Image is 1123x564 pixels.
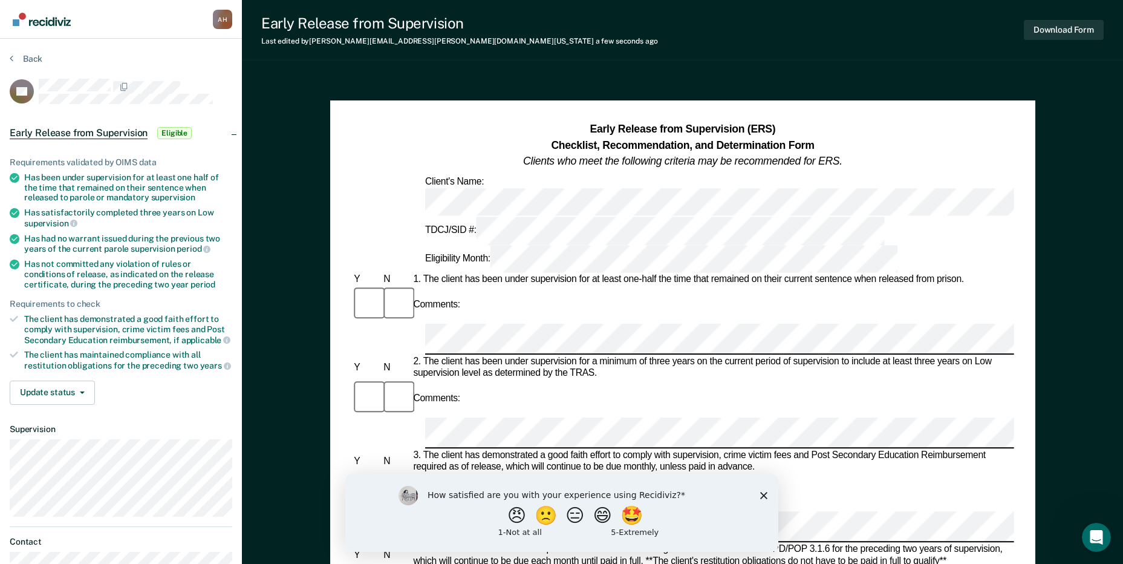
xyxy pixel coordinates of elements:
div: Requirements to check [10,299,232,309]
div: Y [351,362,381,374]
button: Back [10,53,42,64]
div: TDCJ/SID #: [423,217,887,245]
div: N [381,274,411,286]
div: Has satisfactorily completed three years on Low [24,208,232,228]
iframe: Survey by Kim from Recidiviz [345,474,778,552]
span: supervision [24,218,77,228]
div: Y [351,456,381,468]
div: The client has demonstrated a good faith effort to comply with supervision, crime victim fees and... [24,314,232,345]
span: supervision [151,192,195,202]
div: Has had no warrant issued during the previous two years of the current parole supervision [24,234,232,254]
dt: Supervision [10,424,232,434]
div: Comments: [411,393,462,405]
button: Profile dropdown button [213,10,232,29]
span: Eligible [157,127,192,139]
div: 3. The client has demonstrated a good faith effort to comply with supervision, crime victim fees ... [411,450,1014,473]
div: The client has maintained compliance with all restitution obligations for the preceding two [24,350,232,370]
div: Has not committed any violation of rules or conditions of release, as indicated on the release ce... [24,259,232,289]
span: period [190,280,215,289]
div: Eligibility Month: [423,245,900,273]
em: Clients who meet the following criteria may be recommended for ERS. [523,155,842,167]
iframe: Intercom live chat [1082,523,1111,552]
span: a few seconds ago [596,37,658,45]
span: applicable [181,335,230,345]
strong: Early Release from Supervision (ERS) [590,123,775,135]
div: Early Release from Supervision [261,15,658,32]
div: Y [351,549,381,562]
div: Comments: [411,299,462,311]
div: Last edited by [PERSON_NAME][EMAIL_ADDRESS][PERSON_NAME][DOMAIN_NAME][US_STATE] [261,37,658,45]
div: Requirements validated by OIMS data [10,157,232,168]
button: Download Form [1024,20,1104,40]
button: Update status [10,381,95,405]
div: 1. The client has been under supervision for at least one-half the time that remained on their cu... [411,274,1014,286]
img: Recidiviz [13,13,71,26]
span: period [177,244,210,254]
div: A H [213,10,232,29]
div: Y [351,274,381,286]
div: N [381,456,411,468]
div: N [381,362,411,374]
div: Has been under supervision for at least one half of the time that remained on their sentence when... [24,172,232,203]
div: N [381,549,411,562]
strong: Checklist, Recommendation, and Determination Form [551,139,814,151]
dt: Contact [10,537,232,547]
span: Early Release from Supervision [10,127,148,139]
div: 2. The client has been under supervision for a minimum of three years on the current period of su... [411,356,1014,379]
span: years [200,361,231,370]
